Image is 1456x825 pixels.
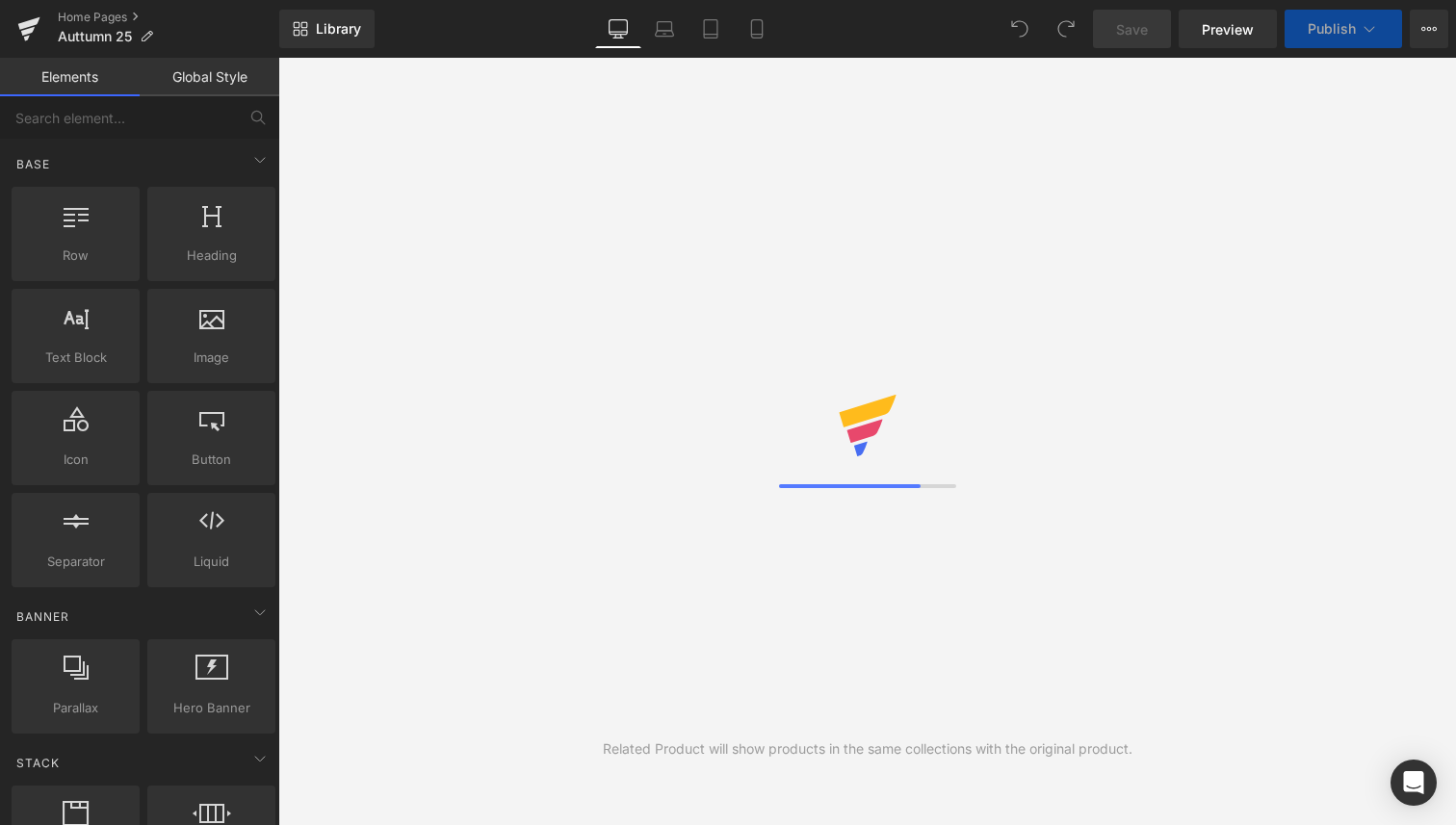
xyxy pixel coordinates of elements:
button: Undo [1001,10,1039,48]
span: Library [316,20,361,38]
span: Save [1116,19,1148,39]
a: Desktop [595,10,641,48]
button: More [1410,10,1448,48]
a: Home Pages [58,10,279,25]
span: Preview [1202,19,1254,39]
span: Hero Banner [153,698,270,718]
div: Open Intercom Messenger [1391,760,1437,806]
a: Global Style [140,58,279,96]
span: Button [153,450,270,470]
a: New Library [279,10,375,48]
a: Laptop [641,10,688,48]
span: Base [14,155,52,173]
a: Mobile [734,10,780,48]
button: Publish [1285,10,1402,48]
span: Heading [153,245,270,266]
span: Banner [14,607,71,626]
span: Auttumn 25 [58,29,132,44]
span: Icon [17,450,134,470]
span: Separator [17,552,134,572]
span: Text Block [17,348,134,368]
span: Row [17,245,134,266]
span: Stack [14,754,62,772]
span: Publish [1308,21,1356,37]
a: Preview [1179,10,1277,48]
a: Tablet [688,10,734,48]
div: Related Product will show products in the same collections with the original product. [603,738,1132,760]
span: Liquid [153,552,270,572]
span: Parallax [17,698,134,718]
button: Redo [1047,10,1085,48]
span: Image [153,348,270,368]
